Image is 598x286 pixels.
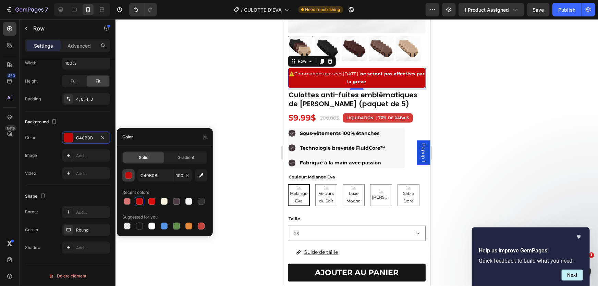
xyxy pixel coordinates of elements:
div: Round [76,227,108,233]
p: Row [33,24,91,33]
p: Settings [34,42,53,49]
div: Publish [558,6,575,13]
iframe: Design area [283,19,430,286]
div: Width [25,60,36,66]
div: Color [25,135,36,141]
span: Full [71,78,77,84]
input: Eg: FFFFFF [137,169,173,182]
div: Add... [76,245,108,251]
div: Color [122,134,133,140]
div: Video [25,170,36,176]
button: Delete element [25,271,110,282]
button: Hide survey [575,233,583,241]
span: CULOTTE D'ÉVA [244,6,282,13]
span: / [241,6,243,13]
div: 450 [7,73,16,78]
div: Add... [76,171,108,177]
div: Corner [25,227,39,233]
div: Recent colors [122,189,149,196]
div: C40B0B [76,135,96,141]
div: Suggested for you [122,214,158,220]
div: Add... [76,209,108,215]
div: Shadow [25,245,41,251]
p: 7 [45,5,48,14]
div: Beta [5,125,16,131]
div: Shape [25,192,47,201]
button: 1 product assigned [459,3,524,16]
span: Need republishing [305,7,340,13]
span: Fit [96,78,100,84]
span: Solid [139,154,148,161]
div: Add... [76,153,108,159]
div: 4, 0, 4, 0 [76,96,108,102]
div: Image [25,152,37,159]
div: Height [25,78,38,84]
span: % [185,173,190,179]
button: 7 [3,3,51,16]
span: 1 [589,252,594,258]
div: Help us improve GemPages! [479,233,583,281]
div: Undo/Redo [129,3,157,16]
input: Auto [62,57,110,69]
button: Publish [552,3,581,16]
h2: Help us improve GemPages! [479,247,583,255]
p: Quick feedback to build what you need. [479,258,583,264]
span: Gradient [178,154,194,161]
button: Next question [562,270,583,281]
p: Advanced [68,42,91,49]
div: Padding [25,96,41,102]
span: 1 product assigned [464,6,509,13]
div: Background [25,117,58,127]
div: Border [25,209,38,215]
span: Save [533,7,544,13]
div: Delete element [49,272,86,280]
button: Save [527,3,550,16]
